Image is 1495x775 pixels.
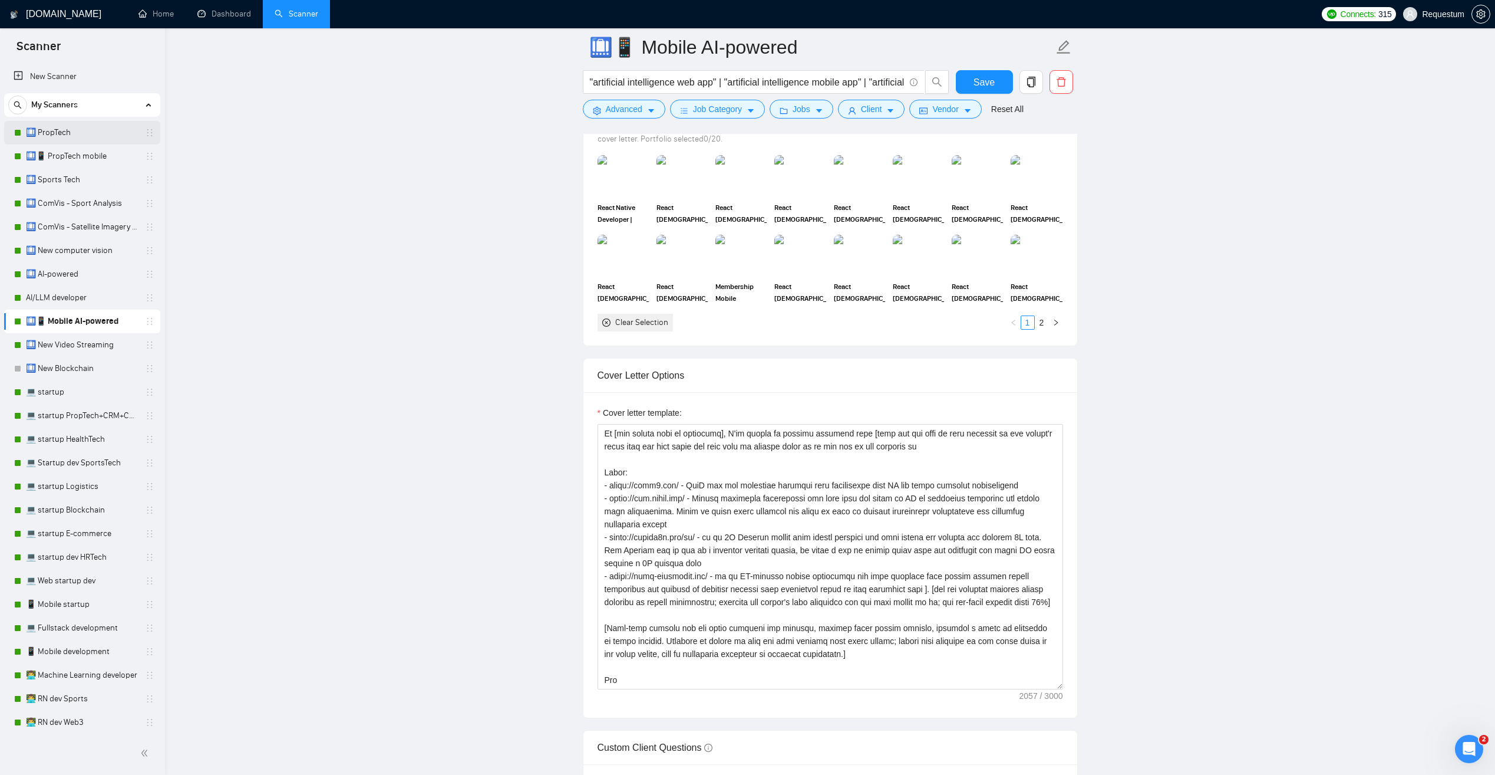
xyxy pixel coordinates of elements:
span: React [DEMOGRAPHIC_DATA] developer | Mobile app developer | Fullstack Wellness app [598,281,649,304]
button: userClientcaret-down [838,100,905,119]
button: right [1049,316,1063,330]
span: holder [145,411,154,421]
img: portfolio thumbnail image [952,235,1004,276]
button: delete [1050,70,1073,94]
button: folderJobscaret-down [770,100,833,119]
img: portfolio thumbnail image [834,155,886,196]
span: holder [145,152,154,161]
span: holder [145,671,154,680]
span: React [DEMOGRAPHIC_DATA] developer | Mobile app developer | Full stack Courier App [1011,281,1062,304]
a: New Scanner [14,65,151,88]
span: idcard [919,106,928,115]
span: React [DEMOGRAPHIC_DATA] developer | Mobile app developer | Full stack Loyalty app [893,281,945,304]
span: Advanced [606,103,642,116]
span: holder [145,222,154,232]
span: holder [145,340,154,350]
a: 🛄 New computer vision [26,239,138,262]
img: portfolio thumbnail image [715,235,767,276]
span: holder [145,246,154,255]
a: 🛄 ComVis - Satellite Imagery Analysis [26,215,138,239]
a: 🛄📱 PropTech mobile [26,145,138,168]
button: barsJob Categorycaret-down [670,100,765,119]
a: 👨‍💻 RN dev Web3 [26,711,138,734]
span: bars [680,106,688,115]
span: holder [145,505,154,515]
span: My Scanners [31,93,78,117]
button: left [1006,316,1021,330]
button: search [8,96,27,114]
img: portfolio thumbnail image [656,155,708,196]
span: holder [145,199,154,208]
span: Vendor [932,103,958,116]
span: React [DEMOGRAPHIC_DATA] developer | Mobile app developer | Full stack Betting App [834,202,886,225]
img: portfolio thumbnail image [598,235,649,276]
span: Scanner [7,38,70,63]
a: 💻 startup PropTech+CRM+Construction [26,404,138,428]
img: upwork-logo.png [1327,9,1336,19]
li: New Scanner [4,65,160,88]
img: portfolio thumbnail image [1011,235,1062,276]
span: caret-down [747,106,755,115]
button: copy [1019,70,1043,94]
span: React [DEMOGRAPHIC_DATA] developer | Mobile app developer | Full stack Matcmaking [893,202,945,225]
a: 🛄 ComVis - Sport Analysis [26,192,138,215]
span: holder [145,529,154,538]
a: 🛄 New Blockchain [26,357,138,380]
span: folder [780,106,788,115]
img: portfolio thumbnail image [952,155,1004,196]
span: Connects: [1341,8,1376,21]
a: 1 [1021,316,1034,329]
a: dashboardDashboard [197,9,251,19]
li: 2 [1035,316,1049,330]
a: 💻 startup HealthTech [26,428,138,451]
a: 📱 Mobile startup [26,593,138,616]
span: React [DEMOGRAPHIC_DATA] developer | Mobile app developer | Matching Mobile App [774,202,826,225]
span: holder [145,623,154,633]
textarea: Cover letter template: [598,424,1063,689]
span: holder [145,317,154,326]
img: portfolio thumbnail image [715,155,767,196]
span: search [926,77,948,87]
a: 💻 Web startup dev [26,569,138,593]
iframe: Intercom live chat [1455,735,1483,763]
span: holder [145,576,154,586]
img: portfolio thumbnail image [893,155,945,196]
span: 2 [1479,735,1489,744]
a: setting [1471,9,1490,19]
div: Cover Letter Options [598,359,1063,392]
img: portfolio thumbnail image [656,235,708,276]
a: 🛄 New Video Streaming [26,333,138,357]
span: Save [973,75,995,90]
div: Clear Selection [615,316,668,329]
span: setting [1472,9,1490,19]
span: React Native Developer | Mobile app developer | SportsTech Mobile App [598,202,649,225]
a: 💻 Startup dev SportsTech [26,451,138,475]
a: 💻 startup [26,380,138,404]
span: caret-down [647,106,655,115]
span: React [DEMOGRAPHIC_DATA] developer | Mobile app developer React Native writing app [656,202,708,225]
a: searchScanner [275,9,318,19]
span: left [1010,319,1017,326]
span: React [DEMOGRAPHIC_DATA] developer | Mobile app developer | Route planning app [834,281,886,304]
span: holder [145,694,154,704]
span: holder [145,388,154,397]
a: 💻 startup Blockchain [26,498,138,522]
span: user [848,106,856,115]
span: Jobs [793,103,810,116]
span: 315 [1378,8,1391,21]
span: copy [1020,77,1042,87]
span: info-circle [910,78,918,86]
label: Cover letter template: [598,406,682,419]
a: 👨‍💻 RN dev Sports [26,687,138,711]
span: close-circle [602,318,610,327]
a: 2 [1035,316,1048,329]
span: delete [1050,77,1072,87]
span: setting [593,106,601,115]
span: caret-down [963,106,972,115]
span: search [9,101,27,109]
img: portfolio thumbnail image [598,155,649,196]
a: Reset All [991,103,1024,116]
span: double-left [140,747,152,759]
span: right [1052,319,1060,326]
a: 👨‍💻 Machine Learning developer [26,664,138,687]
